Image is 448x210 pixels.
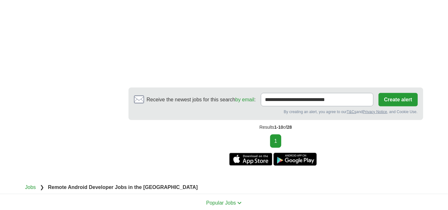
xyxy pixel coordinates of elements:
span: 28 [287,125,292,130]
img: toggle icon [237,202,242,205]
span: Popular Jobs [206,200,236,206]
a: Jobs [25,185,36,190]
a: T&Cs [347,110,356,114]
a: Privacy Notice [363,110,387,114]
a: Get the iPhone app [229,153,272,166]
div: 1 [270,134,281,148]
a: Get the Android app [274,153,317,166]
div: Results of [129,120,423,134]
div: By creating an alert, you agree to our and , and Cookie Use. [134,109,418,115]
button: Create alert [378,93,417,106]
strong: Remote Android Developer Jobs in the [GEOGRAPHIC_DATA] [48,185,198,190]
span: 1-10 [274,125,283,130]
span: ❯ [40,185,44,190]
